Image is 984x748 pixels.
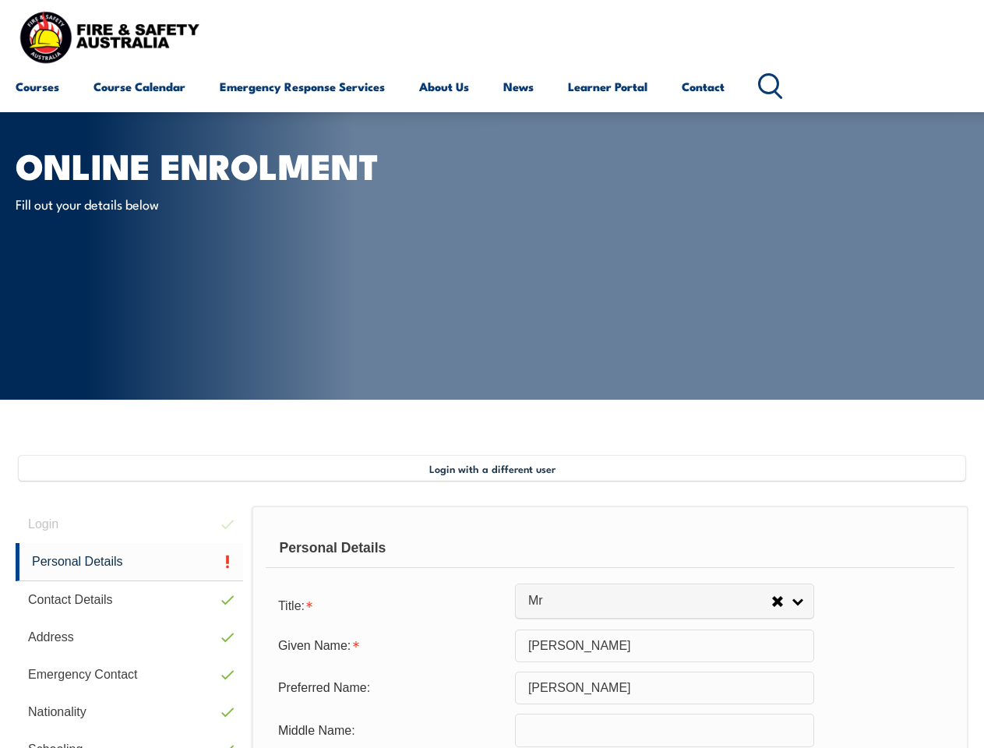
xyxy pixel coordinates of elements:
span: Login with a different user [429,462,555,475]
a: Contact [682,68,725,105]
span: Mr [528,593,771,609]
a: Address [16,619,243,656]
span: Title: [278,599,305,612]
a: Personal Details [16,543,243,581]
div: Middle Name: [266,715,515,745]
a: Emergency Response Services [220,68,385,105]
a: News [503,68,534,105]
div: Title is required. [266,589,515,620]
div: Personal Details [266,529,954,568]
div: Given Name is required. [266,631,515,661]
h1: Online Enrolment [16,150,400,180]
a: Nationality [16,693,243,731]
a: Contact Details [16,581,243,619]
a: About Us [419,68,469,105]
a: Emergency Contact [16,656,243,693]
a: Learner Portal [568,68,647,105]
div: Preferred Name: [266,673,515,703]
p: Fill out your details below [16,195,300,213]
a: Course Calendar [93,68,185,105]
a: Courses [16,68,59,105]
